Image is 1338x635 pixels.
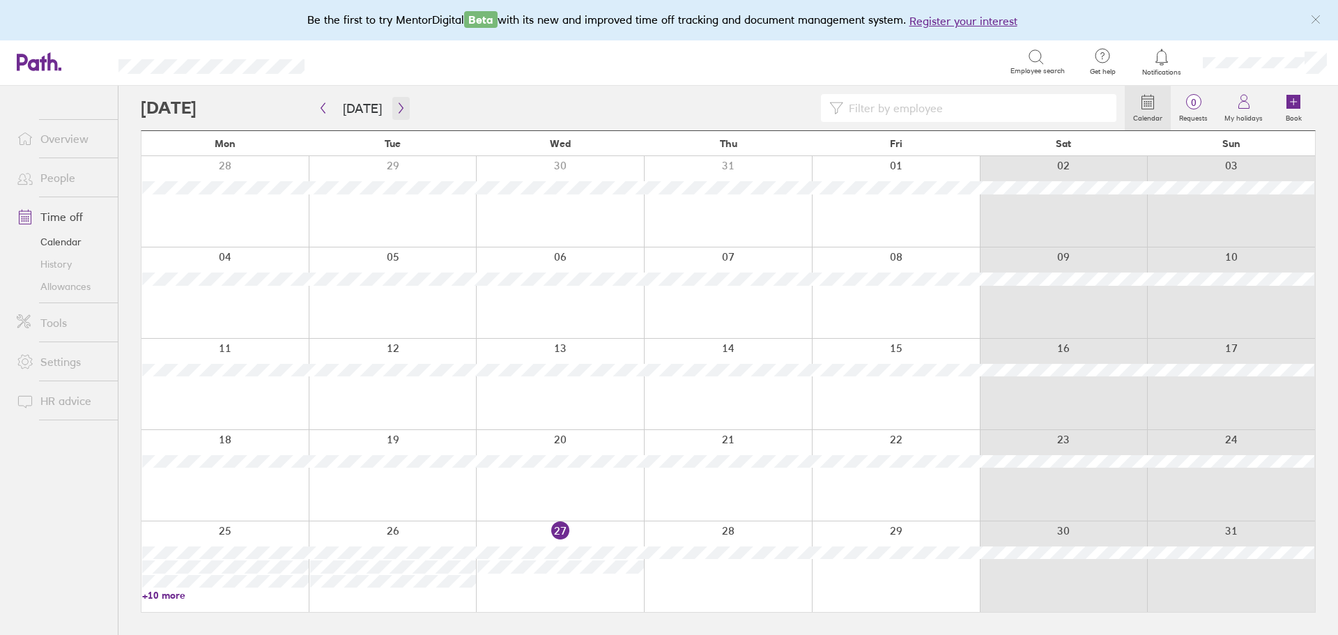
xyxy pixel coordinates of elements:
span: Get help [1080,68,1125,76]
a: Overview [6,125,118,153]
label: Calendar [1125,110,1171,123]
a: Calendar [6,231,118,253]
a: +10 more [142,589,309,602]
a: My holidays [1216,86,1271,130]
div: Search [342,55,378,68]
label: Book [1277,110,1310,123]
span: Thu [720,138,737,149]
span: Employee search [1010,67,1065,75]
span: Notifications [1139,68,1185,77]
span: Fri [890,138,902,149]
a: HR advice [6,387,118,415]
span: Sun [1222,138,1240,149]
button: Register your interest [909,13,1017,29]
a: Tools [6,309,118,337]
a: People [6,164,118,192]
a: History [6,253,118,275]
a: Time off [6,203,118,231]
a: 0Requests [1171,86,1216,130]
span: 0 [1171,97,1216,108]
span: Sat [1056,138,1071,149]
span: Wed [550,138,571,149]
button: [DATE] [332,97,393,120]
input: Filter by employee [843,95,1108,121]
label: My holidays [1216,110,1271,123]
a: Calendar [1125,86,1171,130]
span: Tue [385,138,401,149]
a: Book [1271,86,1316,130]
a: Settings [6,348,118,376]
span: Beta [464,11,498,28]
span: Mon [215,138,236,149]
div: Be the first to try MentorDigital with its new and improved time off tracking and document manage... [307,11,1031,29]
label: Requests [1171,110,1216,123]
a: Notifications [1139,47,1185,77]
a: Allowances [6,275,118,298]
